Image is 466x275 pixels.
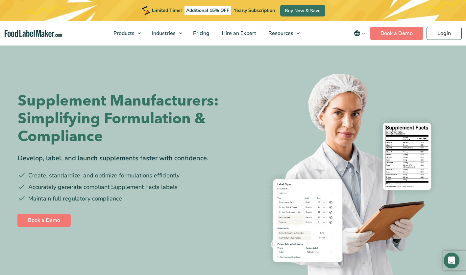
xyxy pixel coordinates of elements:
[262,21,303,46] a: Resources
[111,30,135,37] span: Products
[220,30,257,37] span: Hire an Expert
[150,30,176,37] span: Industries
[444,253,459,268] div: Open Intercom Messenger
[266,30,294,37] span: Resources
[280,5,325,16] a: Buy Now & Save
[152,7,182,14] span: Limited Time!
[184,6,231,15] span: Additional 15% OFF
[18,153,228,163] div: Develop, label, and launch supplements faster with confidence.
[18,92,228,145] h1: Supplement Manufacturers: Simplifying Formulation & Compliance
[18,194,228,203] li: Maintain full regulatory compliance
[216,21,261,46] a: Hire an Expert
[370,27,423,40] a: Book a Demo
[146,21,185,46] a: Industries
[234,7,275,14] span: Yearly Subscription
[17,214,71,227] a: Book a Demo
[108,21,144,46] a: Products
[427,27,462,40] a: Login
[18,183,228,192] li: Accurately generate compliant Supplement Facts labels
[187,21,214,46] a: Pricing
[191,30,210,37] span: Pricing
[18,171,228,180] li: Create, standardize, and optimize formulations efficiently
